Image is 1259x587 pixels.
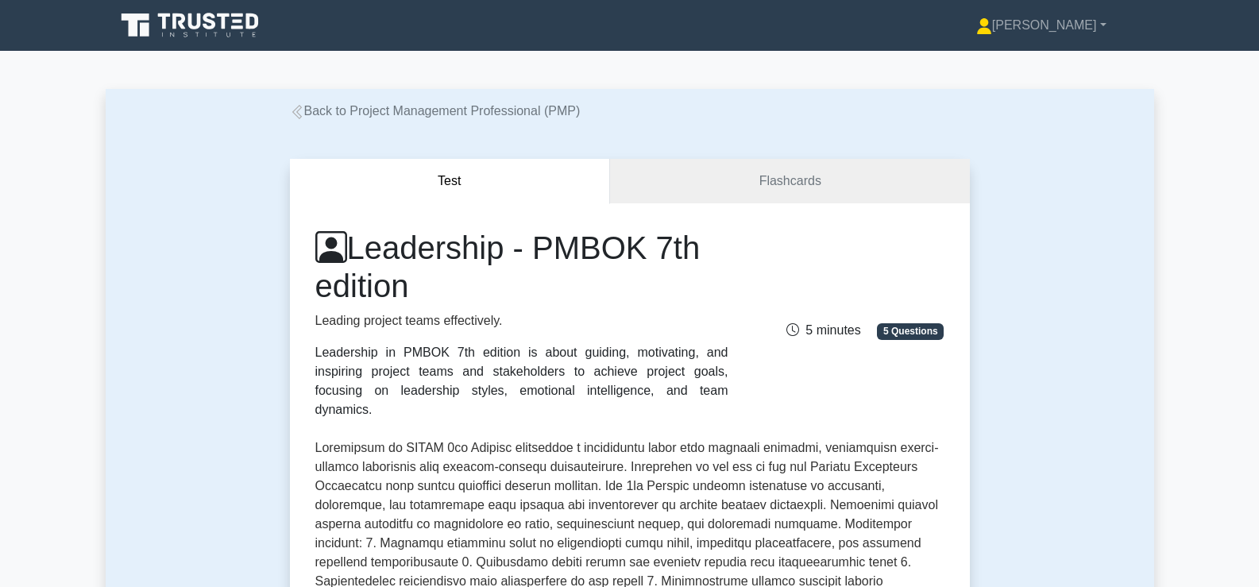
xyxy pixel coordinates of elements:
span: 5 minutes [786,323,860,337]
span: 5 Questions [877,323,944,339]
div: Leadership in PMBOK 7th edition is about guiding, motivating, and inspiring project teams and sta... [315,343,728,419]
a: Flashcards [610,159,969,204]
a: Back to Project Management Professional (PMP) [290,104,581,118]
p: Leading project teams effectively. [315,311,728,330]
a: [PERSON_NAME] [938,10,1145,41]
h1: Leadership - PMBOK 7th edition [315,229,728,305]
button: Test [290,159,611,204]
